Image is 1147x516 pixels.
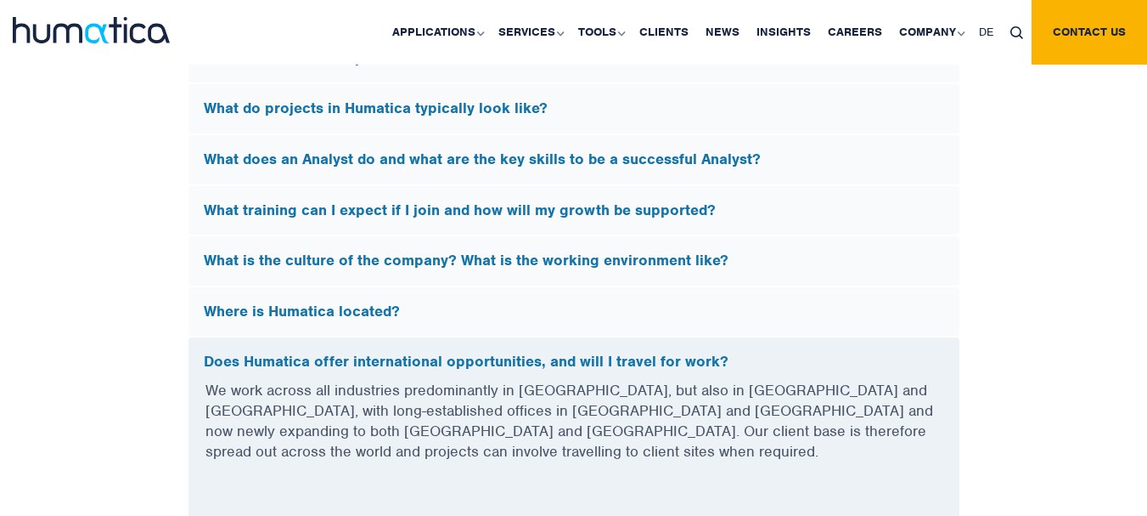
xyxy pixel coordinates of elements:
[205,380,942,483] p: We work across all industries predominantly in [GEOGRAPHIC_DATA], but also in [GEOGRAPHIC_DATA] a...
[204,252,944,270] h5: What is the culture of the company? What is the working environment like?
[204,150,944,169] h5: What does an Analyst do and what are the key skills to be a successful Analyst?
[1010,26,1023,39] img: search_icon
[979,25,993,39] span: DE
[204,353,944,371] h5: Does Humatica offer international opportunities, and will I travel for work?
[204,201,944,220] h5: What training can I expect if I join and how will my growth be supported?
[204,303,944,321] h5: Where is Humatica located?
[204,99,944,118] h5: What do projects in Humatica typically look like?
[13,17,170,43] img: logo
